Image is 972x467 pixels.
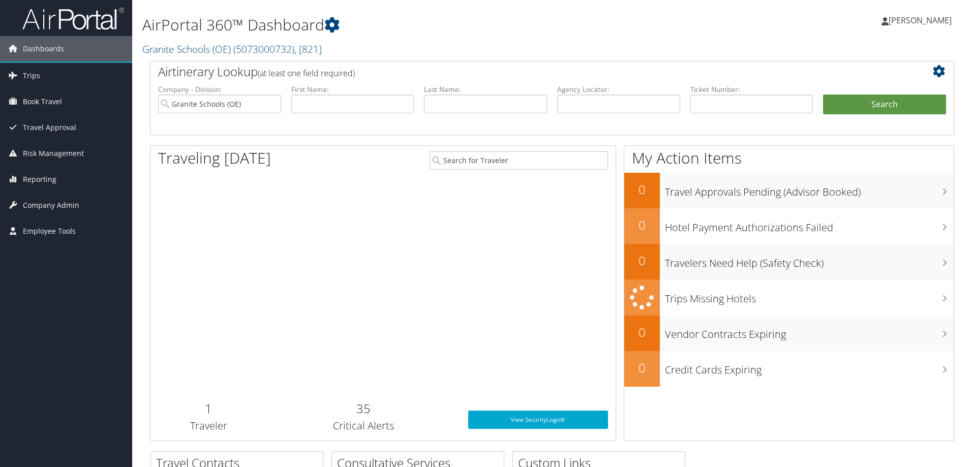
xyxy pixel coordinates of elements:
span: , [ 821 ] [294,42,322,56]
h3: Credit Cards Expiring [665,358,954,377]
h3: Trips Missing Hotels [665,287,954,306]
h3: Travelers Need Help (Safety Check) [665,251,954,270]
h1: My Action Items [624,147,954,169]
a: 0Vendor Contracts Expiring [624,316,954,351]
img: airportal-logo.png [22,7,124,30]
label: Last Name: [424,84,547,95]
a: 0Travel Approvals Pending (Advisor Booked) [624,173,954,208]
span: Book Travel [23,89,62,114]
a: Granite Schools (OE) [142,42,322,56]
h3: Hotel Payment Authorizations Failed [665,215,954,235]
input: Search for Traveler [430,151,608,170]
a: View SecurityLogic® [468,411,608,429]
label: Ticket Number: [690,84,813,95]
h1: Traveling [DATE] [158,147,271,169]
h3: Travel Approvals Pending (Advisor Booked) [665,180,954,199]
label: First Name: [291,84,414,95]
span: (at least one field required) [258,68,355,79]
a: 0Hotel Payment Authorizations Failed [624,208,954,244]
h3: Critical Alerts [275,419,453,433]
span: Dashboards [23,36,64,61]
span: Trips [23,63,40,88]
h2: 0 [624,216,660,234]
span: Risk Management [23,141,84,166]
h2: 0 [624,252,660,269]
button: Search [823,95,946,115]
h2: 0 [624,324,660,341]
span: Travel Approval [23,115,76,140]
h1: AirPortal 360™ Dashboard [142,14,689,36]
h2: 0 [624,181,660,198]
span: ( 5073000732 ) [233,42,294,56]
label: Agency Locator: [557,84,680,95]
h2: 0 [624,359,660,377]
h3: Traveler [158,419,259,433]
span: Company Admin [23,193,79,218]
a: 0Credit Cards Expiring [624,351,954,387]
a: 0Travelers Need Help (Safety Check) [624,244,954,279]
span: [PERSON_NAME] [889,15,952,26]
a: [PERSON_NAME] [882,5,962,36]
h2: 1 [158,400,259,417]
h3: Vendor Contracts Expiring [665,322,954,341]
span: Employee Tools [23,219,76,244]
a: Trips Missing Hotels [624,279,954,316]
span: Reporting [23,167,56,192]
h2: Airtinerary Lookup [158,63,879,80]
h2: 35 [275,400,453,417]
label: Company - Division: [158,84,281,95]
